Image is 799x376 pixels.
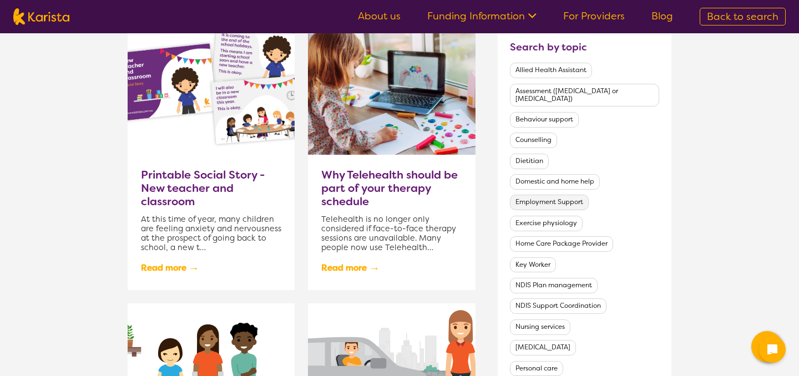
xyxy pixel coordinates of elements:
[321,258,380,277] a: Read more→
[510,340,576,355] button: Filter by Occupational therapy
[510,216,583,231] button: Filter by Exercise physiology
[510,236,613,252] button: Filter by Home Care Package Provider
[189,258,199,277] span: →
[321,215,462,253] p: Telehealth is no longer only considered if face-to-face therapy sessions are unavailable. Many pe...
[510,63,592,78] button: Filter by Allied Health Assistant
[141,215,281,253] p: At this time of year, many children are feeling anxiety and nervousness at the prospect of going ...
[510,195,589,210] button: Filter by Employment Support
[510,112,579,128] button: Filter by Behaviour support
[510,278,598,293] button: Filter by NDIS Plan management
[510,84,659,107] button: Filter by Assessment (ADHD or Autism)
[563,9,625,23] a: For Providers
[141,168,281,208] a: Printable Social Story - New teacher and classroom
[321,168,462,208] a: Why Telehealth should be part of your therapy schedule
[369,258,380,277] span: →
[510,133,557,148] button: Filter by Counselling
[751,331,782,362] button: Channel Menu
[510,174,600,190] button: Filter by Domestic and home help
[510,319,570,335] button: Filter by Nursing services
[510,298,606,314] button: Filter by NDIS Support Coordination
[510,154,549,169] button: Filter by Dietitian
[510,40,587,54] h4: Search by topic
[141,258,199,277] a: Read more→
[308,22,475,155] img: Why Telehealth should be part of your therapy schedule
[651,9,673,23] a: Blog
[13,8,69,25] img: Karista logo
[128,22,295,155] img: Printable Social Story - New teacher and classroom
[707,10,778,23] span: Back to search
[700,8,786,26] a: Back to search
[427,9,537,23] a: Funding Information
[358,9,401,23] a: About us
[510,257,556,273] button: Filter by Key Worker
